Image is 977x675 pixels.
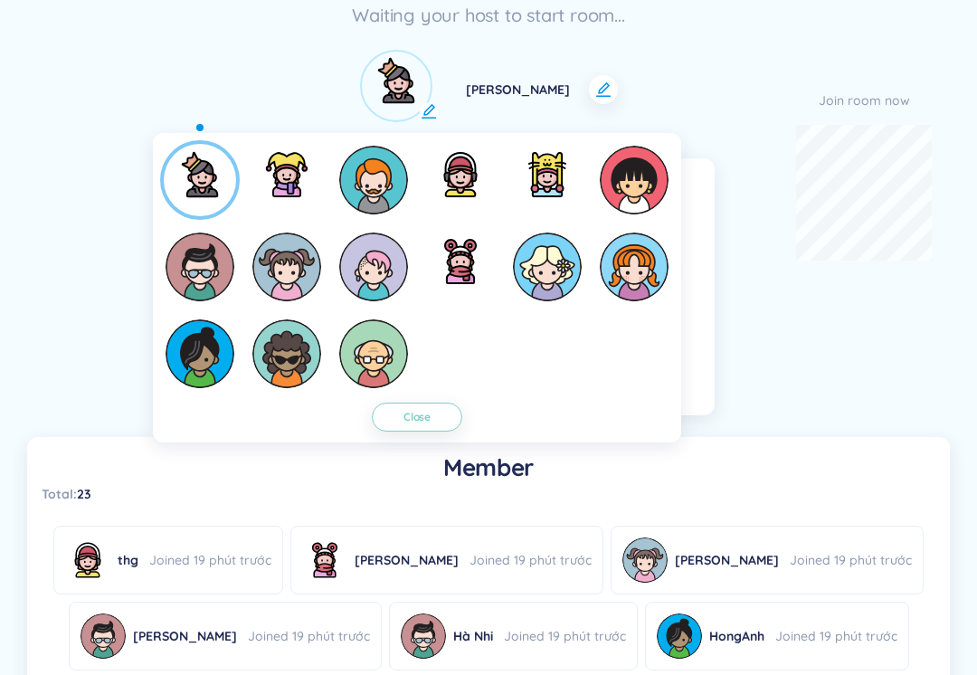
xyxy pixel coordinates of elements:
span: Close [403,410,431,424]
img: avatar6.81919578.svg [600,146,669,214]
div: [PERSON_NAME] [454,68,582,111]
div: Waiting your host to start room... [352,3,624,28]
span: [PERSON_NAME] [355,550,459,570]
h1: Member [443,452,534,484]
img: avatar2.6232643f.svg [258,146,316,204]
img: avatar [367,52,425,109]
span: Hà Nhi [453,626,493,646]
img: avatar15.137ef533.svg [339,319,408,388]
div: Joined 19 phút trước [504,626,626,646]
span: 23 [77,484,91,504]
img: avatar [81,613,126,659]
img: avatar12.7b87b4f5.svg [600,233,669,301]
div: Joined 19 phút trước [790,550,912,570]
img: avatar1.39f15d47.svg [171,146,229,204]
img: avatar3.907a5268.svg [339,146,408,214]
img: avatar [657,613,702,659]
span: [PERSON_NAME] [133,626,237,646]
img: avatar7.83faec2c.svg [166,233,234,301]
img: avatar [65,537,110,583]
div: Joined 19 phút trước [775,626,897,646]
span: [PERSON_NAME] [675,550,779,570]
img: avatar [401,613,446,659]
div: Joined 19 phút trước [248,626,370,646]
img: avatar [302,537,347,583]
button: Close [372,403,462,432]
img: avatar4.b04251f7.svg [432,146,489,204]
span: HongAnh [709,626,764,646]
img: avatar [622,537,668,583]
img: avatar8.cd8a0ff0.svg [252,233,321,301]
div: Joined 19 phút trước [149,550,271,570]
img: avatar14.31eb209e.svg [252,319,321,388]
div: Joined 19 phút trước [470,550,592,570]
span: Total : [42,484,77,504]
img: avatar13.c24a4f52.svg [166,319,234,388]
img: avatar9.b184ae77.svg [339,233,408,301]
img: avatar5.7eb265b4.svg [518,146,576,204]
span: thg [118,550,138,570]
div: Join room now [796,90,932,110]
img: avatar11.10f137b3.svg [513,233,582,301]
img: avatar10.86958f2a.svg [432,233,489,290]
